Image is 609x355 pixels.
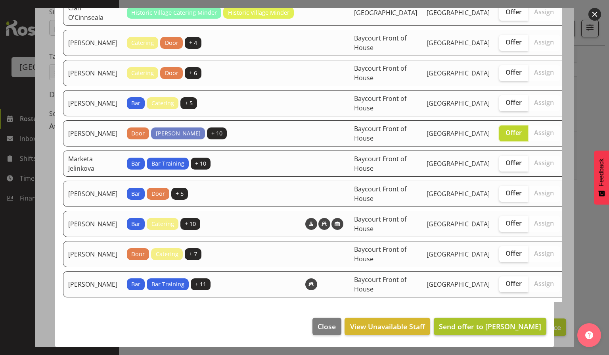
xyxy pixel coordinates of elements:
[63,30,122,56] td: [PERSON_NAME]
[151,99,174,108] span: Catering
[354,215,406,233] span: Baycourt Front of House
[63,241,122,267] td: [PERSON_NAME]
[354,154,406,173] span: Baycourt Front of House
[151,189,165,198] span: Door
[354,185,406,203] span: Baycourt Front of House
[131,189,140,198] span: Bar
[131,99,140,108] span: Bar
[534,8,554,16] span: Assign
[185,220,196,228] span: + 10
[354,34,406,52] span: Baycourt Front of House
[506,159,522,167] span: Offer
[195,159,206,168] span: + 10
[63,211,122,237] td: [PERSON_NAME]
[131,220,140,228] span: Bar
[427,8,490,17] span: [GEOGRAPHIC_DATA]
[427,280,490,289] span: [GEOGRAPHIC_DATA]
[506,38,522,46] span: Offer
[63,181,122,207] td: [PERSON_NAME]
[131,69,154,77] span: Catering
[354,94,406,112] span: Baycourt Front of House
[427,39,490,47] span: [GEOGRAPHIC_DATA]
[534,280,554,287] span: Assign
[506,280,522,287] span: Offer
[318,321,336,332] span: Close
[350,321,425,332] span: View Unavailable Staff
[63,271,122,297] td: [PERSON_NAME]
[427,159,490,168] span: [GEOGRAPHIC_DATA]
[427,189,490,198] span: [GEOGRAPHIC_DATA]
[185,99,193,108] span: + 5
[427,99,490,108] span: [GEOGRAPHIC_DATA]
[131,250,145,259] span: Door
[151,220,174,228] span: Catering
[189,250,197,259] span: + 7
[585,331,593,339] img: help-xxl-2.png
[354,64,406,82] span: Baycourt Front of House
[195,280,206,289] span: + 11
[534,68,554,76] span: Assign
[594,150,609,205] button: Feedback - Show survey
[151,159,184,168] span: Bar Training
[354,245,406,263] span: Baycourt Front of House
[506,98,522,106] span: Offer
[534,129,554,137] span: Assign
[189,39,197,47] span: + 4
[534,98,554,106] span: Assign
[534,38,554,46] span: Assign
[63,60,122,86] td: [PERSON_NAME]
[151,280,184,289] span: Bar Training
[63,90,122,116] td: [PERSON_NAME]
[427,250,490,259] span: [GEOGRAPHIC_DATA]
[598,158,605,186] span: Feedback
[165,39,178,47] span: Door
[165,69,178,77] span: Door
[506,129,522,137] span: Offer
[211,129,222,138] span: + 10
[131,129,145,138] span: Door
[506,68,522,76] span: Offer
[228,8,289,17] span: Historic Village Minder
[189,69,197,77] span: + 6
[63,120,122,147] td: [PERSON_NAME]
[427,69,490,77] span: [GEOGRAPHIC_DATA]
[354,8,417,17] span: [GEOGRAPHIC_DATA]
[439,322,541,331] span: Send offer to [PERSON_NAME]
[534,249,554,257] span: Assign
[354,124,406,143] span: Baycourt Front of House
[434,318,546,335] button: Send offer to [PERSON_NAME]
[131,159,140,168] span: Bar
[345,318,430,335] button: View Unavailable Staff
[131,8,217,17] span: Historic Village Catering Minder
[427,220,490,228] span: [GEOGRAPHIC_DATA]
[176,189,184,198] span: + 5
[156,250,178,259] span: Catering
[156,129,201,138] span: [PERSON_NAME]
[506,189,522,197] span: Offer
[131,39,154,47] span: Catering
[534,159,554,167] span: Assign
[506,8,522,16] span: Offer
[354,275,406,293] span: Baycourt Front of House
[312,318,341,335] button: Close
[534,189,554,197] span: Assign
[131,280,140,289] span: Bar
[63,150,122,177] td: Marketa Jelinkova
[534,219,554,227] span: Assign
[506,249,522,257] span: Offer
[427,129,490,138] span: [GEOGRAPHIC_DATA]
[506,219,522,227] span: Offer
